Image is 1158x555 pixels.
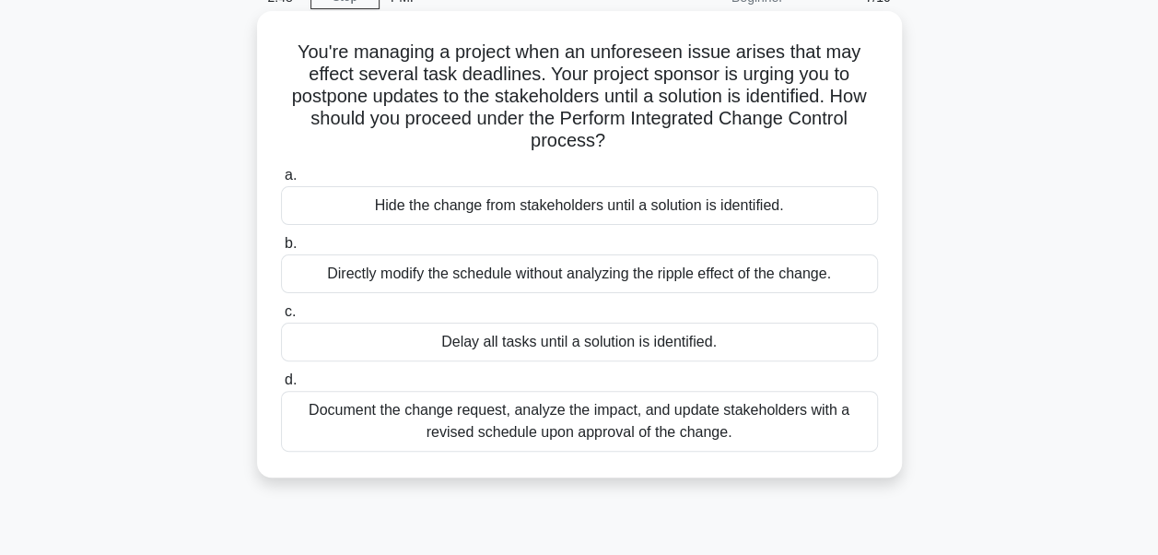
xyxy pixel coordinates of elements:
span: c. [285,303,296,319]
span: b. [285,235,297,251]
span: d. [285,372,297,387]
div: Delay all tasks until a solution is identified. [281,323,878,361]
div: Hide the change from stakeholders until a solution is identified. [281,186,878,225]
span: a. [285,167,297,183]
div: Document the change request, analyze the impact, and update stakeholders with a revised schedule ... [281,391,878,452]
div: Directly modify the schedule without analyzing the ripple effect of the change. [281,254,878,293]
h5: You're managing a project when an unforeseen issue arises that may effect several task deadlines.... [279,41,880,153]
